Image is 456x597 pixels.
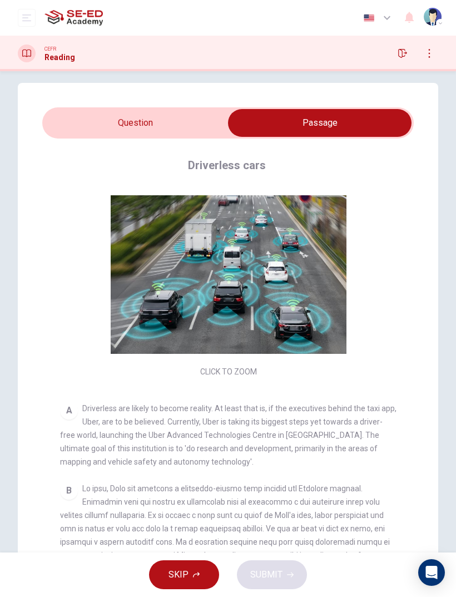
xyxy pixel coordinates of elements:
img: SE-ED Academy logo [44,7,103,29]
div: A [60,402,78,420]
img: Profile picture [424,8,442,26]
span: SKIP [168,567,189,583]
h4: Driverless cars [188,156,266,174]
div: B [60,482,78,500]
button: open mobile menu [18,9,36,27]
span: CEFR [44,45,56,53]
div: Open Intercom Messenger [418,559,445,586]
img: en [362,14,376,22]
button: SKIP [149,560,219,589]
h1: Reading [44,53,75,62]
span: Driverless are likely to become reality. At least that is, if the executives behind the taxi app,... [60,404,396,466]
